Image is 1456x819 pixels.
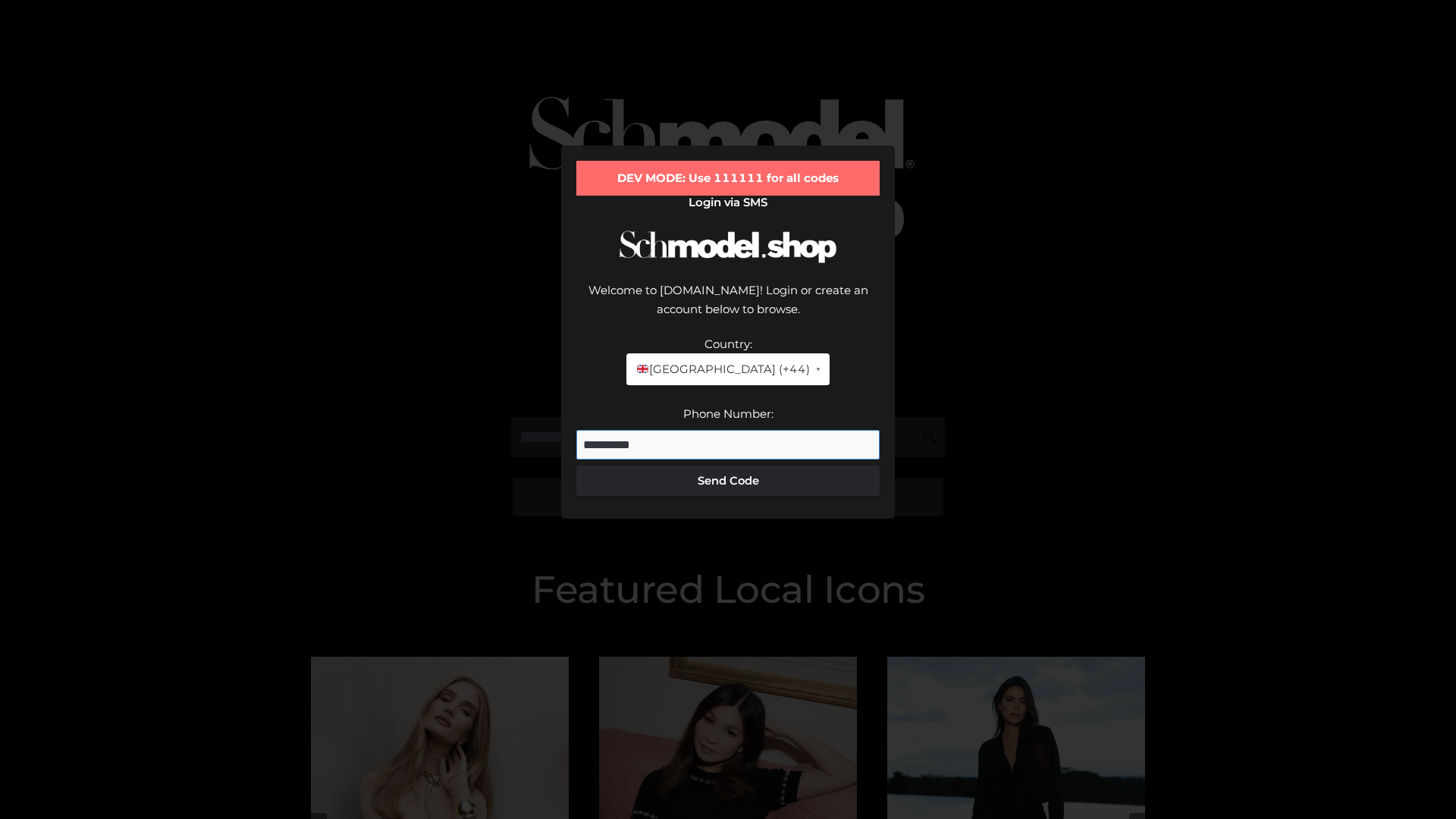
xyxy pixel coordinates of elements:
[614,217,842,277] img: Schmodel Logo
[635,359,809,379] span: [GEOGRAPHIC_DATA] (+44)
[576,466,880,496] button: Send Code
[576,196,880,209] h2: Login via SMS
[576,161,880,196] div: DEV MODE: Use 111111 for all codes
[576,281,880,334] div: Welcome to [DOMAIN_NAME]! Login or create an account below to browse.
[683,406,773,421] label: Phone Number:
[704,337,752,351] label: Country:
[637,363,648,375] img: 🇬🇧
